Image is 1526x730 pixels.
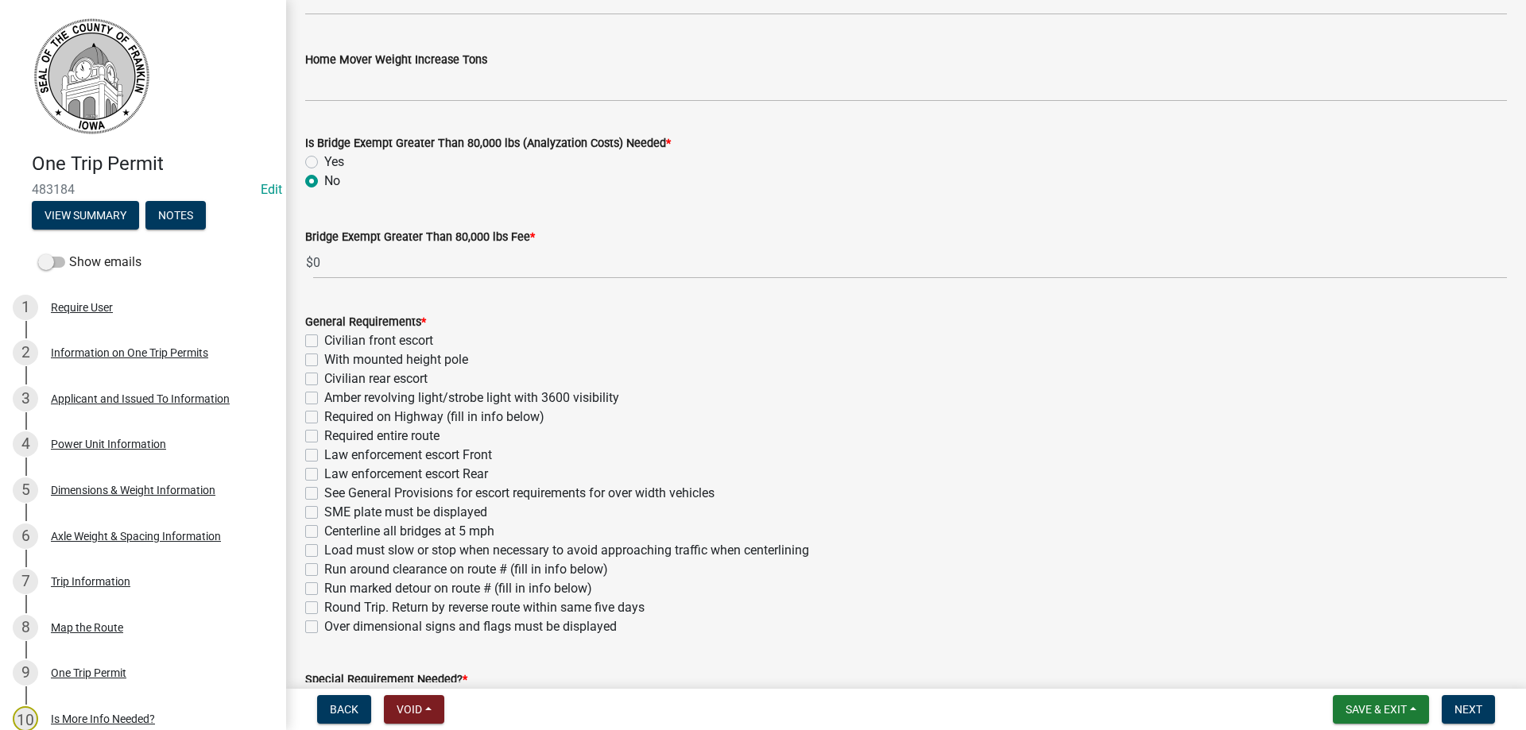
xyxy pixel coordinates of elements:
span: Next [1454,703,1482,716]
label: No [324,172,340,191]
label: Run around clearance on route # (fill in info below) [324,560,608,579]
div: 2 [13,340,38,365]
button: Next [1442,695,1495,724]
div: 5 [13,477,38,503]
div: 6 [13,523,38,549]
label: See General Provisions for escort requirements for over width vehicles [324,484,715,503]
label: Required on Highway (fill in info below) [324,407,544,427]
wm-modal-confirm: Edit Application Number [261,182,282,197]
label: Yes [324,153,344,172]
div: Is More Info Needed? [51,713,155,724]
label: Round Trip. Return by reverse route within same five days [324,598,645,617]
div: Map the Route [51,622,123,633]
button: Void [384,695,444,724]
label: Centerline all bridges at 5 mph [324,522,494,541]
label: Law enforcement escort Rear [324,465,488,484]
div: 8 [13,615,38,640]
wm-modal-confirm: Notes [145,210,206,222]
div: Require User [51,302,113,313]
label: Load must slow or stop when necessary to avoid approaching traffic when centerlining [324,541,809,560]
div: Power Unit Information [51,438,166,450]
label: With mounted height pole [324,350,468,369]
label: Amber revolving light/strobe light with 3600 visibility [324,388,619,407]
span: Back [330,703,358,716]
div: 1 [13,295,38,320]
wm-modal-confirm: Summary [32,210,139,222]
label: SME plate must be displayed [324,503,487,522]
span: 483184 [32,182,254,197]
div: 7 [13,569,38,594]
label: Civilian rear escort [324,369,428,388]
img: Franklin County, Iowa [32,17,151,136]
label: Is Bridge Exempt Greater Than 80,000 lbs (Analyzation Costs) Needed [305,138,671,149]
label: Run marked detour on route # (fill in info below) [324,579,592,598]
label: Over dimensional signs and flags must be displayed [324,617,617,636]
span: Save & Exit [1346,703,1407,716]
span: Void [397,703,422,716]
button: Save & Exit [1333,695,1429,724]
label: Law enforcement escort Front [324,446,492,465]
div: 9 [13,660,38,686]
button: Notes [145,201,206,230]
div: 3 [13,386,38,411]
div: Dimensions & Weight Information [51,485,215,496]
div: One Trip Permit [51,667,126,678]
button: View Summary [32,201,139,230]
label: Home Mover Weight Increase Tons [305,55,487,66]
button: Back [317,695,371,724]
label: General Requirements [305,317,426,328]
label: Required entire route [324,427,440,446]
label: Bridge Exempt Greater Than 80,000 lbs Fee [305,232,535,243]
div: Information on One Trip Permits [51,347,208,358]
div: 4 [13,431,38,457]
label: Civilian front escort [324,331,433,350]
span: $ [305,246,314,279]
a: Edit [261,182,282,197]
label: Special Requirement Needed? [305,674,467,686]
h4: One Trip Permit [32,153,273,176]
div: Applicant and Issued To Information [51,393,230,404]
div: Axle Weight & Spacing Information [51,531,221,542]
label: Show emails [38,253,141,272]
div: Trip Information [51,576,130,587]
